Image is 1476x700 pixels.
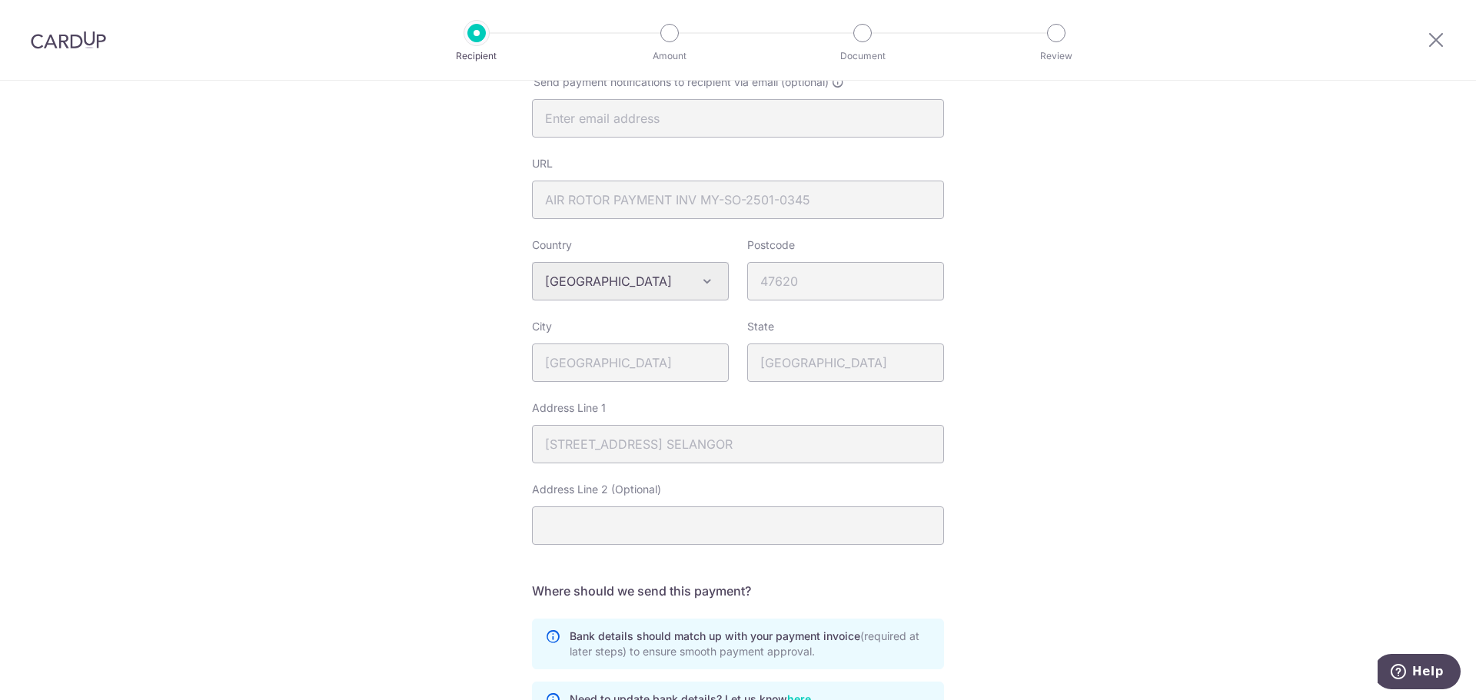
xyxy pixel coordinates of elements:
span: Send payment notifications to recipient via email (optional) [534,75,829,90]
p: Bank details should match up with your payment invoice [570,629,931,659]
img: CardUp [31,31,106,49]
label: Address Line 1 [532,400,606,416]
iframe: Opens a widget where you can find more information [1378,654,1461,692]
h5: Where should we send this payment? [532,582,944,600]
label: State [747,319,774,334]
p: Review [999,48,1113,64]
p: Amount [613,48,726,64]
input: Enter email address [532,99,944,138]
label: Postcode [747,237,795,253]
label: Country [532,237,572,253]
label: Address Line 2 (Optional) [532,482,661,497]
p: Recipient [420,48,534,64]
label: City [532,319,552,334]
p: Document [806,48,919,64]
label: URL [532,156,553,171]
